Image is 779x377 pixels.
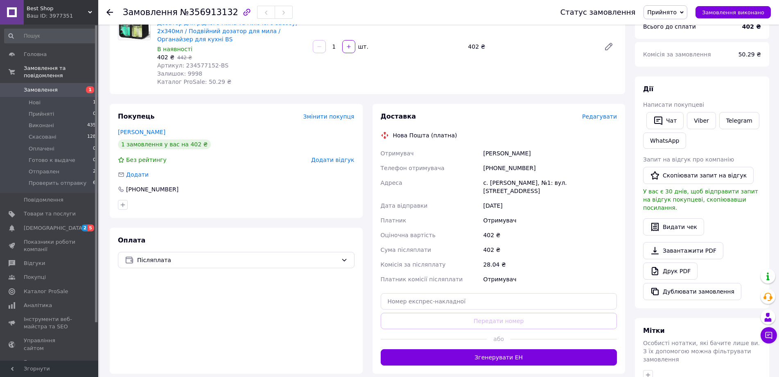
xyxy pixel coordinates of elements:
[481,198,619,213] div: [DATE]
[87,133,96,141] span: 128
[93,157,96,164] span: 0
[87,122,96,129] span: 435
[157,46,192,52] span: В наявності
[24,65,98,79] span: Замовлення та повідомлення
[356,43,369,51] div: шт.
[381,232,436,238] span: Оціночна вартість
[643,218,704,236] button: Видати чек
[29,133,56,141] span: Скасовані
[125,185,179,193] div: [PHONE_NUMBER]
[381,293,617,310] input: Номер експрес-накладної
[643,23,696,30] span: Всього до сплати
[481,272,619,287] div: Отримувач
[738,51,761,58] span: 50.29 ₴
[81,224,88,231] span: 2
[27,12,98,20] div: Ваш ID: 3977351
[381,165,445,171] span: Телефон отримувача
[643,101,704,108] span: Написати покупцеві
[29,168,59,175] span: Отправлен
[126,171,149,178] span: Додати
[643,242,723,259] a: Завантажити PDF
[118,236,145,244] span: Оплата
[93,168,96,175] span: 2
[560,8,636,16] div: Статус замовлення
[695,6,771,18] button: Замовлення виконано
[93,99,96,106] span: 1
[24,316,76,330] span: Інструменти веб-майстра та SEO
[88,224,94,231] span: 5
[137,256,338,265] span: Післяплата
[29,180,86,187] span: Проверить отправку
[647,9,677,16] span: Прийнято
[643,188,758,211] span: У вас є 30 днів, щоб відправити запит на відгук покупцеві, скопіювавши посилання.
[643,132,686,149] a: WhatsApp
[381,112,416,120] span: Доставка
[24,274,46,281] span: Покупці
[465,41,597,52] div: 402 ₴
[761,327,777,343] button: Чат з покупцем
[311,157,354,163] span: Додати відгук
[687,112,716,129] a: Viber
[601,38,617,55] a: Редагувати
[157,70,202,77] span: Залишок: 9998
[643,283,741,300] button: Дублювати замовлення
[481,257,619,272] div: 28.04 ₴
[646,112,684,129] button: Чат
[118,112,155,120] span: Покупець
[719,112,759,129] a: Telegram
[481,213,619,228] div: Отримувач
[177,55,192,61] span: 442 ₴
[381,217,406,224] span: Платник
[643,51,711,58] span: Комісія за замовлення
[643,340,760,363] span: Особисті нотатки, які бачите лише ви. З їх допомогою можна фільтрувати замовлення
[643,327,665,334] span: Мітки
[381,349,617,366] button: Згенерувати ЕН
[93,110,96,118] span: 0
[29,122,54,129] span: Виконані
[86,86,94,93] span: 1
[24,337,76,352] span: Управління сайтом
[24,302,52,309] span: Аналітика
[24,86,58,94] span: Замовлення
[381,261,446,268] span: Комісія за післяплату
[481,228,619,242] div: 402 ₴
[643,263,698,280] a: Друк PDF
[29,99,41,106] span: Нові
[24,238,76,253] span: Показники роботи компанії
[157,54,174,61] span: 402 ₴
[93,145,96,153] span: 0
[643,156,734,163] span: Запит на відгук про компанію
[123,7,178,17] span: Замовлення
[391,131,459,139] div: Нова Пошта (платна)
[481,161,619,175] div: [PHONE_NUMBER]
[157,62,228,69] span: Артикул: 234577152-BS
[29,145,54,153] span: Оплачені
[24,359,76,373] span: Гаманець компанії
[303,113,355,120] span: Змінити покупця
[180,7,238,17] span: №356913132
[126,157,167,163] span: Без рейтингу
[742,23,761,30] b: 402 ₴
[118,129,165,135] a: [PERSON_NAME]
[24,196,63,204] span: Повідомлення
[381,247,431,253] span: Сума післяплати
[381,150,414,157] span: Отримувач
[4,29,97,43] input: Пошук
[582,113,617,120] span: Редагувати
[157,79,231,85] span: Каталог ProSale: 50.29 ₴
[481,242,619,257] div: 402 ₴
[93,180,96,187] span: 6
[381,276,463,283] span: Платник комісії післяплати
[24,210,76,218] span: Товари та послуги
[643,85,653,93] span: Дії
[118,139,211,149] div: 1 замовлення у вас на 402 ₴
[29,157,75,164] span: Готово к выдаче
[381,202,428,209] span: Дата відправки
[24,288,68,295] span: Каталог ProSale
[381,180,402,186] span: Адреса
[24,224,84,232] span: [DEMOGRAPHIC_DATA]
[702,9,764,16] span: Замовлення виконано
[643,167,754,184] button: Скопіювати запит на відгук
[29,110,54,118] span: Прийняті
[487,335,510,343] span: або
